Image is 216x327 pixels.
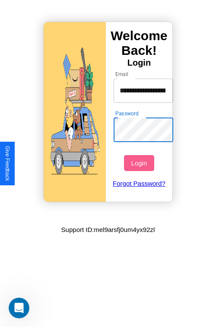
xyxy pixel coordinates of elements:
[124,155,154,171] button: Login
[115,110,138,117] label: Password
[61,224,155,235] p: Support ID: mel9arsfj0um4yx92zl
[106,29,172,58] h3: Welcome Back!
[4,146,10,181] div: Give Feedback
[109,171,169,196] a: Forgot Password?
[44,22,106,202] img: gif
[106,58,172,68] h4: Login
[9,298,29,318] iframe: Intercom live chat
[115,70,129,78] label: Email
